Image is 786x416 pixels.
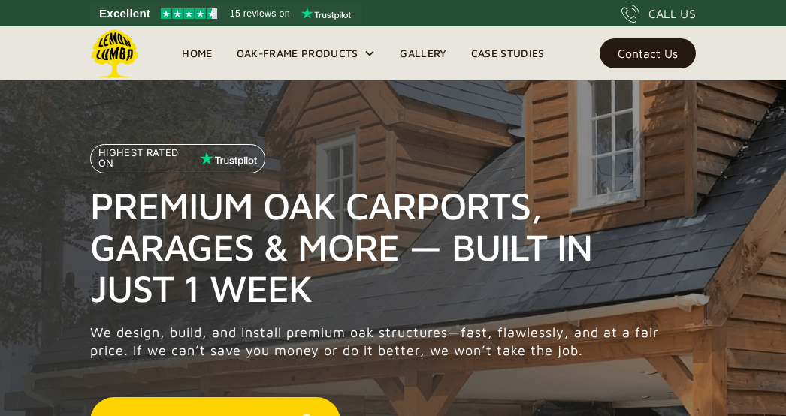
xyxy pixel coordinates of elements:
img: Trustpilot 4.5 stars [161,8,217,19]
p: Highest Rated on [98,148,195,170]
h1: Premium Oak Carports, Garages & More — Built in Just 1 Week [90,185,667,309]
a: Contact Us [600,38,696,68]
span: Excellent [99,5,150,23]
a: Highest Rated on [90,144,265,185]
div: CALL US [648,5,696,23]
img: Trustpilot logo [301,8,351,20]
span: 15 reviews on [230,5,290,23]
div: Contact Us [618,48,678,59]
p: We design, build, and install premium oak structures—fast, flawlessly, and at a fair price. If we... [90,324,667,360]
div: Oak-Frame Products [237,44,358,62]
a: Gallery [388,42,458,65]
a: Home [170,42,224,65]
div: Oak-Frame Products [225,26,388,80]
a: CALL US [621,5,696,23]
a: See Lemon Lumba reviews on Trustpilot [90,3,361,24]
a: Case Studies [459,42,557,65]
